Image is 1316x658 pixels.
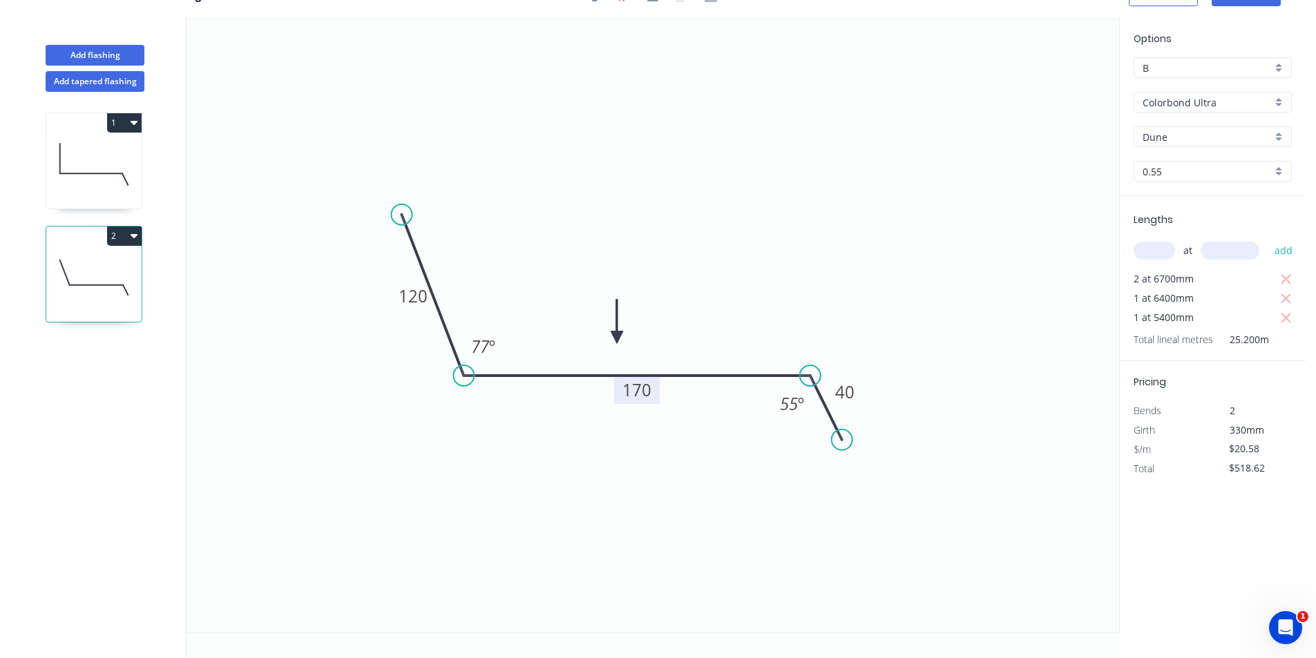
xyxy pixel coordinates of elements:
button: Add tapered flashing [46,71,144,92]
svg: 0 [187,17,1119,632]
span: $/m [1134,443,1151,456]
span: Pricing [1134,375,1166,389]
span: Lengths [1134,213,1173,226]
span: Total lineal metres [1134,330,1213,349]
span: 25.200m [1213,330,1269,349]
button: 1 [107,113,142,133]
button: add [1268,239,1300,262]
tspan: 170 [622,378,651,401]
button: Add flashing [46,45,144,66]
span: Total [1134,462,1154,475]
span: Girth [1134,423,1155,436]
iframe: Intercom live chat [1269,611,1302,644]
span: Bends [1134,404,1161,417]
input: Price level [1143,61,1272,75]
span: 1 at 6400mm [1134,289,1194,308]
tspan: 120 [399,284,428,307]
tspan: 55 [780,392,798,415]
span: 330mm [1230,423,1264,436]
span: 1 at 5400mm [1134,308,1194,327]
span: Options [1134,32,1172,46]
span: 2 at 6700mm [1134,269,1194,289]
button: 2 [107,226,142,246]
tspan: º [489,335,495,358]
tspan: 40 [835,380,855,403]
tspan: 77 [471,335,490,358]
input: Material [1143,95,1272,110]
span: 1 [1297,611,1308,622]
tspan: º [798,392,804,415]
input: Thickness [1143,164,1272,179]
span: at [1183,241,1192,260]
span: 2 [1230,404,1235,417]
input: Colour [1143,130,1272,144]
